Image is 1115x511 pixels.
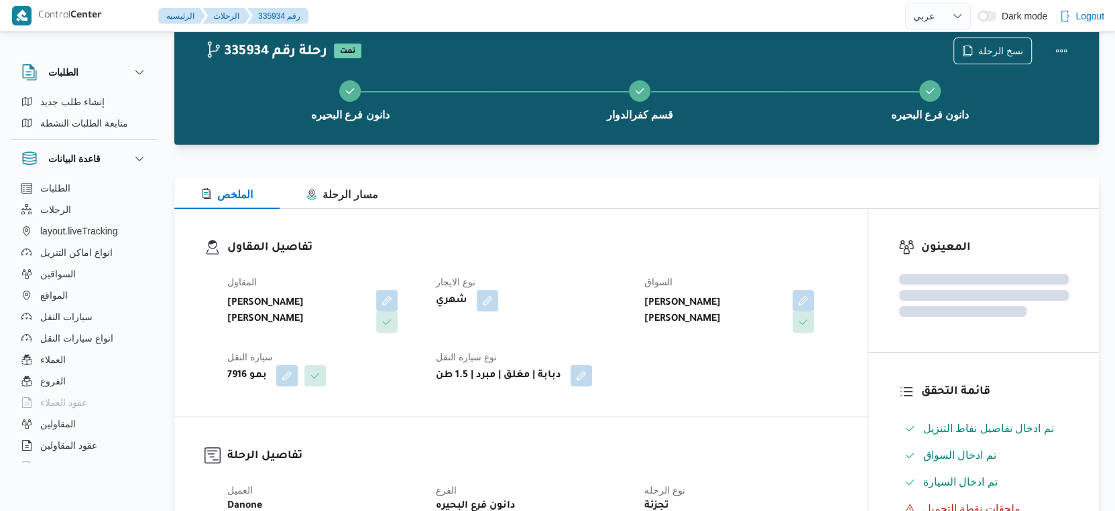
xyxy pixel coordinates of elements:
[923,421,1054,437] span: تم ادخال تفاصيل نفاط التنزيل
[40,309,93,325] span: سيارات النقل
[227,368,267,384] b: بمو 7916
[40,266,76,282] span: السواقين
[436,277,475,287] span: نوع الايجار
[16,327,153,349] button: انواع سيارات النقل
[21,151,148,167] button: قاعدة البيانات
[923,447,996,463] span: تم ادخال السواق
[978,43,1023,59] span: نسخ الرحلة
[158,8,205,24] button: الرئيسيه
[925,86,935,96] svg: Step 3 is complete
[16,285,153,306] button: المواقع
[11,177,158,467] div: قاعدة البيانات
[436,352,497,362] span: نوع سيارة النقل
[227,277,257,287] span: المقاول
[953,38,1032,64] button: نسخ الرحلة
[40,416,76,432] span: المقاولين
[634,86,645,96] svg: Step 2 is complete
[48,64,78,80] h3: الطلبات
[247,8,308,24] button: 335934 رقم
[306,189,377,200] span: مسار الرحلة
[311,107,390,123] span: دانون فرع البحيره
[644,277,672,287] span: السواق
[1054,3,1110,29] button: Logout
[1075,8,1104,24] span: Logout
[40,94,105,110] span: إنشاء طلب جديد
[13,457,56,498] iframe: chat widget
[16,435,153,456] button: عقود المقاولين
[227,295,367,327] b: [PERSON_NAME] [PERSON_NAME]
[785,64,1075,134] button: دانون فرع البحيره
[899,445,1069,466] button: تم ادخال السواق
[495,64,784,134] button: قسم كفرالدوار
[340,48,355,56] b: تمت
[644,295,784,327] b: [PERSON_NAME] [PERSON_NAME]
[40,115,128,131] span: متابعة الطلبات النشطة
[227,239,837,257] h3: تفاصيل المقاول
[70,11,102,21] b: Center
[40,244,113,261] span: انواع اماكن التنزيل
[205,44,327,61] h2: 335934 رحلة رقم
[40,459,96,475] span: اجهزة التليفون
[436,485,457,496] span: الفرع
[16,306,153,327] button: سيارات النقل
[205,64,495,134] button: دانون فرع البحيره
[436,368,561,384] b: دبابة | مغلق | مبرد | 1.5 طن
[40,202,71,218] span: الرحلات
[11,91,158,139] div: الطلبات
[923,476,998,488] span: تم ادخال السيارة
[16,199,153,220] button: الرحلات
[996,11,1047,21] span: Dark mode
[40,287,68,303] span: المواقع
[16,392,153,413] button: عقود العملاء
[227,447,837,465] h3: تفاصيل الرحلة
[16,113,153,134] button: متابعة الطلبات النشطة
[16,263,153,285] button: السواقين
[40,352,66,368] span: العملاء
[40,437,97,453] span: عقود المقاولين
[334,44,361,58] span: تمت
[16,242,153,263] button: انواع اماكن التنزيل
[16,177,153,199] button: الطلبات
[21,64,148,80] button: الطلبات
[202,8,250,24] button: الرحلات
[16,349,153,370] button: العملاء
[644,485,685,496] span: نوع الرحله
[201,189,253,200] span: الملخص
[16,220,153,242] button: layout.liveTracking
[921,239,1069,257] h3: المعينون
[1048,38,1075,64] button: Actions
[12,6,32,25] img: X8yXhbKr1z7QwAAAABJRU5ErkJggg==
[16,456,153,478] button: اجهزة التليفون
[16,91,153,113] button: إنشاء طلب جديد
[923,423,1054,434] span: تم ادخال تفاصيل نفاط التنزيل
[40,330,113,346] span: انواع سيارات النقل
[436,293,467,309] b: شهري
[16,370,153,392] button: الفروع
[899,471,1069,493] button: تم ادخال السيارة
[921,383,1069,401] h3: قائمة التحقق
[890,107,969,123] span: دانون فرع البحيره
[40,180,70,196] span: الطلبات
[48,151,101,167] h3: قاعدة البيانات
[16,413,153,435] button: المقاولين
[923,474,998,490] span: تم ادخال السيارة
[899,418,1069,439] button: تم ادخال تفاصيل نفاط التنزيل
[40,223,117,239] span: layout.liveTracking
[923,449,996,461] span: تم ادخال السواق
[607,107,673,123] span: قسم كفرالدوار
[227,352,273,362] span: سيارة النقل
[227,485,253,496] span: العميل
[40,373,66,389] span: الفروع
[345,86,355,96] svg: Step 1 is complete
[40,394,87,411] span: عقود العملاء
